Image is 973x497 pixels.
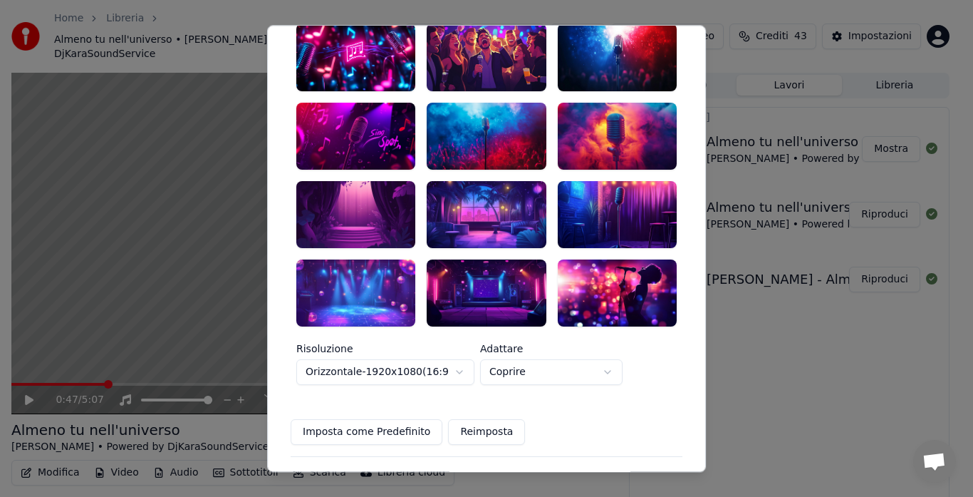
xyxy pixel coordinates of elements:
[448,419,525,445] button: Reimposta
[291,419,442,445] button: Imposta come Predefinito
[296,344,474,354] label: Risoluzione
[480,344,623,354] label: Adattare
[291,457,682,494] button: Avanzato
